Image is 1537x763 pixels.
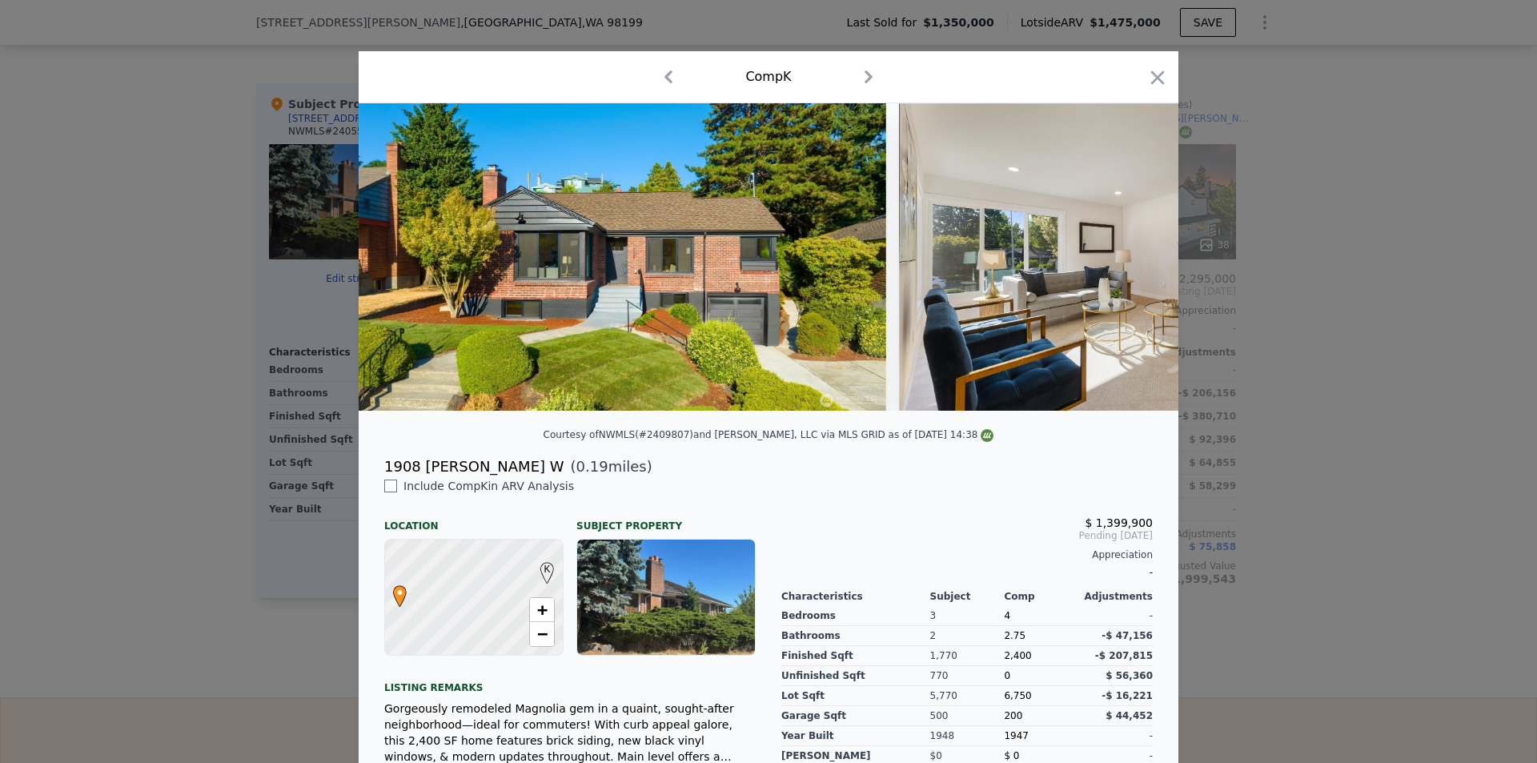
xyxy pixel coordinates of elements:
[781,686,930,706] div: Lot Sqft
[930,590,1005,603] div: Subject
[781,646,930,666] div: Finished Sqft
[576,458,608,475] span: 0.19
[384,456,564,478] div: 1908 [PERSON_NAME] W
[537,600,548,620] span: +
[930,726,1005,746] div: 1948
[930,646,1005,666] div: 1,770
[576,507,756,532] div: Subject Property
[1078,606,1153,626] div: -
[745,67,791,86] div: Comp K
[930,626,1005,646] div: 2
[1102,630,1153,641] span: -$ 47,156
[930,706,1005,726] div: 500
[1106,670,1153,681] span: $ 56,360
[564,456,652,478] span: ( miles)
[536,562,558,576] span: K
[1004,650,1031,661] span: 2,400
[781,561,1153,584] div: -
[389,585,399,595] div: •
[981,429,993,442] img: NWMLS Logo
[930,666,1005,686] div: 770
[930,686,1005,706] div: 5,770
[1004,610,1010,621] span: 4
[397,480,580,492] span: Include Comp K in ARV Analysis
[781,529,1153,542] span: Pending [DATE]
[781,606,930,626] div: Bedrooms
[530,622,554,646] a: Zoom out
[930,606,1005,626] div: 3
[1004,750,1019,761] span: $ 0
[899,103,1360,411] img: Property Img
[781,626,930,646] div: Bathrooms
[536,562,546,572] div: K
[544,429,994,440] div: Courtesy of NWMLS (#2409807) and [PERSON_NAME], LLC via MLS GRID as of [DATE] 14:38
[781,666,930,686] div: Unfinished Sqft
[1106,710,1153,721] span: $ 44,452
[1085,516,1153,529] span: $ 1,399,900
[1078,726,1153,746] div: -
[1078,590,1153,603] div: Adjustments
[1004,726,1078,746] div: 1947
[781,548,1153,561] div: Appreciation
[1004,670,1010,681] span: 0
[1004,626,1078,646] div: 2.75
[781,706,930,726] div: Garage Sqft
[1004,690,1031,701] span: 6,750
[1102,690,1153,701] span: -$ 16,221
[1095,650,1153,661] span: -$ 207,815
[530,598,554,622] a: Zoom in
[781,590,930,603] div: Characteristics
[781,726,930,746] div: Year Built
[359,103,886,411] img: Property Img
[384,669,756,694] div: Listing remarks
[537,624,548,644] span: −
[384,507,564,532] div: Location
[389,580,411,604] span: •
[1004,590,1078,603] div: Comp
[1004,710,1022,721] span: 200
